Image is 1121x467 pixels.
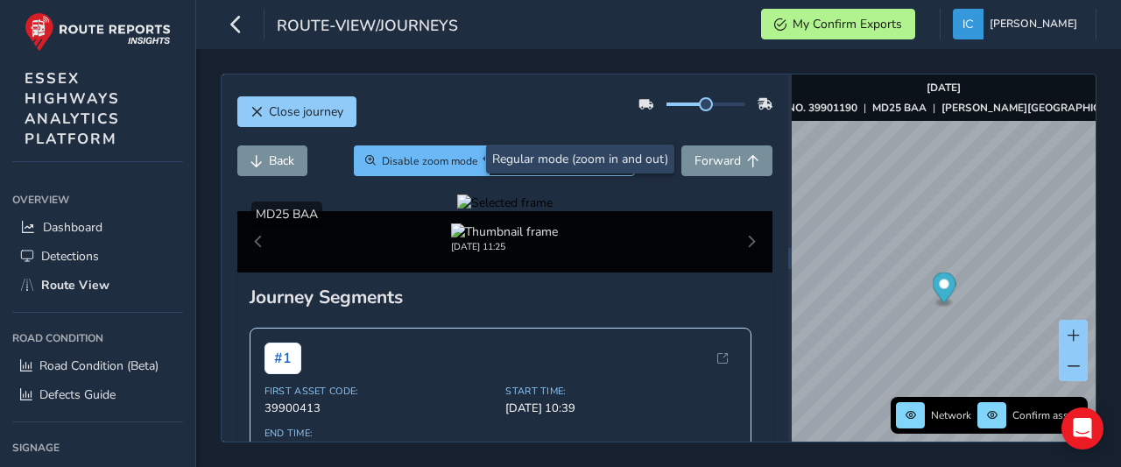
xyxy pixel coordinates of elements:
span: Forward [694,152,741,169]
button: Forward [681,145,772,176]
span: ESSEX HIGHWAYS ANALYTICS PLATFORM [25,68,120,149]
div: Overview [12,187,183,213]
span: My Confirm Exports [793,16,902,32]
span: Network [931,408,971,422]
div: Road Condition [12,325,183,351]
span: [DATE] 10:39 [505,400,737,416]
button: Close journey [237,96,356,127]
span: Back [269,152,294,169]
a: Road Condition (Beta) [12,351,183,380]
span: Start Time: [505,385,737,398]
div: Map marker [932,272,955,308]
span: [PERSON_NAME] [990,9,1077,39]
strong: MD25 BAA [872,101,927,115]
strong: ASSET NO. 39901190 [751,101,857,115]
span: Road Condition (Beta) [39,357,159,374]
button: My Confirm Exports [761,9,915,39]
span: First Asset Code: [264,385,496,398]
span: Close journey [269,103,343,120]
a: Route View [12,271,183,300]
span: Disable zoom mode [382,154,478,168]
span: Confirm assets [1012,408,1082,422]
a: Defects Guide [12,380,183,409]
button: [PERSON_NAME] [953,9,1083,39]
span: route-view/journeys [277,15,458,39]
div: Signage [12,435,183,461]
span: Detections [41,248,99,265]
span: End Time: [264,427,496,440]
span: 39900413 [264,400,496,416]
div: Open Intercom Messenger [1061,407,1103,449]
button: Draw [489,145,635,176]
img: Thumbnail frame [451,223,558,240]
div: [DATE] 11:25 [451,240,558,253]
strong: [DATE] [927,81,961,95]
img: diamond-layout [953,9,984,39]
span: MD25 BAA [256,206,318,223]
span: # 1 [264,343,301,374]
span: Route View [41,277,109,294]
a: Detections [12,242,183,271]
span: Defects Guide [39,386,116,403]
button: Zoom [354,145,490,176]
a: Dashboard [12,213,183,242]
span: Enable drawing mode [518,154,624,168]
div: Journey Segments [250,285,761,309]
span: Dashboard [43,219,102,236]
img: rr logo [25,12,171,52]
button: Back [237,145,307,176]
